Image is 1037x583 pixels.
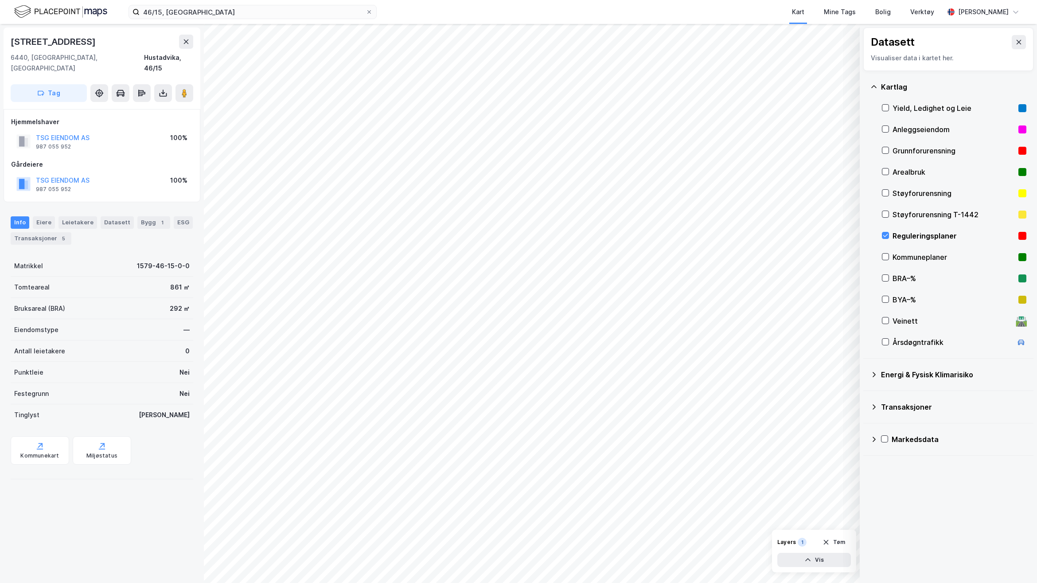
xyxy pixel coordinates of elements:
[893,145,1015,156] div: Grunnforurensning
[140,5,366,19] input: Søk på adresse, matrikkel, gårdeiere, leietakere eller personer
[14,282,50,293] div: Tomteareal
[14,388,49,399] div: Festegrunn
[11,35,97,49] div: [STREET_ADDRESS]
[36,143,71,150] div: 987 055 952
[11,159,193,170] div: Gårdeiere
[871,35,915,49] div: Datasett
[871,53,1026,63] div: Visualiser data i kartet her.
[893,124,1015,135] div: Anleggseiendom
[11,52,144,74] div: 6440, [GEOGRAPHIC_DATA], [GEOGRAPHIC_DATA]
[893,316,1012,326] div: Veinett
[183,325,190,335] div: —
[875,7,891,17] div: Bolig
[14,346,65,356] div: Antall leietakere
[777,553,851,567] button: Vis
[170,282,190,293] div: 861 ㎡
[1015,315,1027,327] div: 🛣️
[893,337,1012,348] div: Årsdøgntrafikk
[144,52,193,74] div: Hustadvika, 46/15
[185,346,190,356] div: 0
[11,232,71,245] div: Transaksjoner
[59,234,68,243] div: 5
[910,7,934,17] div: Verktøy
[792,7,804,17] div: Kart
[993,540,1037,583] iframe: Chat Widget
[817,535,851,549] button: Tøm
[881,402,1026,412] div: Transaksjoner
[892,434,1026,445] div: Markedsdata
[170,303,190,314] div: 292 ㎡
[14,303,65,314] div: Bruksareal (BRA)
[14,325,58,335] div: Eiendomstype
[14,261,43,271] div: Matrikkel
[11,84,87,102] button: Tag
[893,252,1015,262] div: Kommuneplaner
[893,167,1015,177] div: Arealbruk
[137,216,170,229] div: Bygg
[14,410,39,420] div: Tinglyst
[101,216,134,229] div: Datasett
[824,7,856,17] div: Mine Tags
[20,452,59,459] div: Kommunekart
[11,216,29,229] div: Info
[11,117,193,127] div: Hjemmelshaver
[893,209,1015,220] div: Støyforurensning T-1442
[179,367,190,378] div: Nei
[893,273,1015,284] div: BRA–%
[893,188,1015,199] div: Støyforurensning
[958,7,1009,17] div: [PERSON_NAME]
[893,231,1015,241] div: Reguleringsplaner
[33,216,55,229] div: Eiere
[179,388,190,399] div: Nei
[137,261,190,271] div: 1579-46-15-0-0
[170,133,187,143] div: 100%
[993,540,1037,583] div: Kontrollprogram for chat
[158,218,167,227] div: 1
[893,103,1015,113] div: Yield, Ledighet og Leie
[139,410,190,420] div: [PERSON_NAME]
[777,539,796,546] div: Layers
[58,216,97,229] div: Leietakere
[14,367,43,378] div: Punktleie
[170,175,187,186] div: 100%
[881,82,1026,92] div: Kartlag
[36,186,71,193] div: 987 055 952
[798,538,807,547] div: 1
[174,216,193,229] div: ESG
[14,4,107,20] img: logo.f888ab2527a4732fd821a326f86c7f29.svg
[86,452,117,459] div: Miljøstatus
[881,369,1026,380] div: Energi & Fysisk Klimarisiko
[893,294,1015,305] div: BYA–%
